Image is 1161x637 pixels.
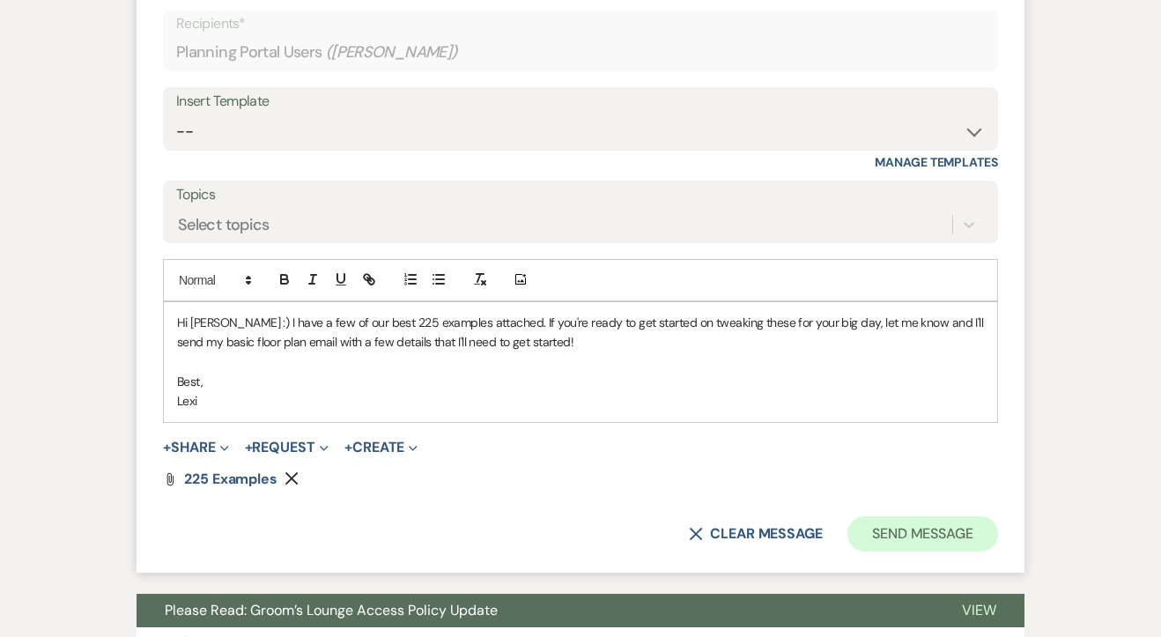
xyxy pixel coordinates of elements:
button: Request [245,441,329,455]
p: Hi [PERSON_NAME] :) I have a few of our best 225 examples attached. If you're ready to get starte... [177,313,984,352]
p: Best, [177,372,984,391]
button: Send Message [847,516,998,552]
div: Select topics [178,212,270,236]
div: Insert Template [176,89,985,115]
span: ( [PERSON_NAME] ) [326,41,458,64]
a: Manage Templates [875,154,998,170]
p: Lexi [177,391,984,411]
p: Recipients* [176,12,985,35]
span: + [344,441,352,455]
button: Share [163,441,229,455]
span: + [163,441,171,455]
span: 225 Examples [184,470,277,488]
label: Topics [176,182,985,208]
button: Clear message [689,527,823,541]
a: 225 Examples [184,472,277,486]
span: View [962,601,996,619]
span: Please Read: Groom’s Lounge Access Policy Update [165,601,498,619]
div: Planning Portal Users [176,35,985,70]
button: Please Read: Groom’s Lounge Access Policy Update [137,594,934,627]
button: View [934,594,1024,627]
button: Create [344,441,418,455]
span: + [245,441,253,455]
